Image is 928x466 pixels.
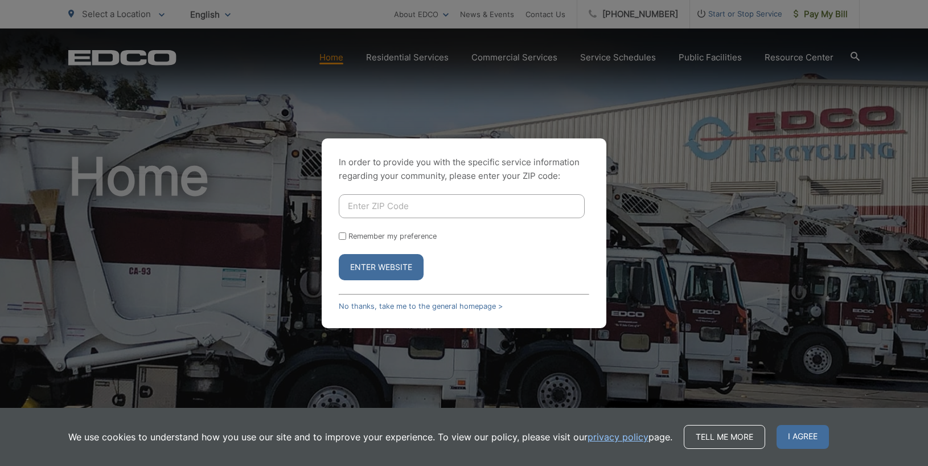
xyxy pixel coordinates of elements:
span: I agree [777,425,829,449]
p: We use cookies to understand how you use our site and to improve your experience. To view our pol... [68,430,672,444]
a: No thanks, take me to the general homepage > [339,302,503,310]
label: Remember my preference [348,232,437,240]
p: In order to provide you with the specific service information regarding your community, please en... [339,156,589,183]
a: privacy policy [588,430,648,444]
input: Enter ZIP Code [339,194,585,218]
a: Tell me more [684,425,765,449]
button: Enter Website [339,254,424,280]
